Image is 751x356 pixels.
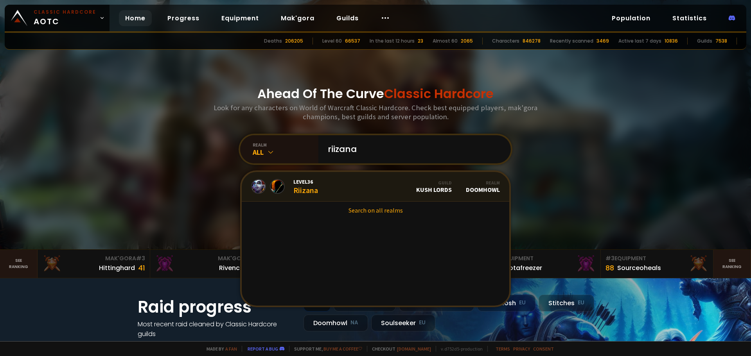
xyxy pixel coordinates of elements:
a: Mak'Gora#2Rivench100 [150,250,263,278]
div: Doomhowl [466,180,500,193]
div: Doomhowl [304,315,368,331]
small: Classic Hardcore [34,9,96,16]
div: In the last 12 hours [370,38,415,45]
div: Kush Lords [416,180,452,193]
a: #2Equipment88Notafreezer [488,250,601,278]
div: 88 [605,263,614,273]
h1: Raid progress [138,295,294,319]
div: Notafreezer [505,263,542,273]
a: [DOMAIN_NAME] [397,346,431,352]
div: Rivench [219,263,244,273]
span: AOTC [34,9,96,27]
a: Buy me a coffee [323,346,362,352]
small: EU [578,299,584,307]
span: # 3 [605,254,614,262]
input: Search a character... [323,135,501,163]
div: Guild [416,180,452,186]
div: Stitches [539,295,594,311]
a: #3Equipment88Sourceoheals [601,250,713,278]
a: See all progress [138,339,189,348]
a: Classic HardcoreAOTC [5,5,110,31]
div: 66537 [345,38,360,45]
div: Realm [466,180,500,186]
div: 23 [418,38,423,45]
a: Equipment [215,10,265,26]
div: 41 [138,263,145,273]
h1: Ahead Of The Curve [257,84,494,103]
div: 7538 [715,38,727,45]
h4: Most recent raid cleaned by Classic Hardcore guilds [138,319,294,339]
a: Terms [496,346,510,352]
a: Home [119,10,152,26]
div: Characters [492,38,519,45]
div: Soulseeker [371,315,435,331]
div: Guilds [697,38,712,45]
span: Checkout [367,346,431,352]
div: 10836 [665,38,678,45]
div: Sourceoheals [617,263,661,273]
h3: Look for any characters on World of Warcraft Classic Hardcore. Check best equipped players, mak'g... [210,103,541,121]
div: Almost 60 [433,38,458,45]
div: Recently scanned [550,38,593,45]
div: realm [253,142,318,148]
div: Nek'Rosh [477,295,535,311]
span: Classic Hardcore [384,85,494,102]
div: Level 60 [322,38,342,45]
span: Made by [202,346,237,352]
span: # 3 [136,254,145,262]
div: 846278 [523,38,541,45]
a: Seeranking [713,250,751,278]
a: Statistics [666,10,713,26]
div: Mak'Gora [155,254,258,263]
small: EU [419,319,426,327]
span: Level 36 [293,178,318,185]
div: 3469 [596,38,609,45]
a: Level36RiizanaGuildKush LordsRealmDoomhowl [242,172,509,202]
a: a fan [225,346,237,352]
div: Equipment [605,254,708,263]
div: Mak'Gora [42,254,145,263]
div: Deaths [264,38,282,45]
a: Progress [161,10,206,26]
div: Equipment [493,254,596,263]
a: Report a bug [248,346,278,352]
a: Population [605,10,657,26]
div: All [253,148,318,157]
div: Hittinghard [99,263,135,273]
a: Privacy [513,346,530,352]
a: Search on all realms [242,202,509,219]
a: Consent [533,346,554,352]
div: 206205 [285,38,303,45]
a: Mak'gora [275,10,321,26]
a: Mak'Gora#3Hittinghard41 [38,250,150,278]
small: NA [350,319,358,327]
div: Active last 7 days [618,38,661,45]
a: Guilds [330,10,365,26]
span: v. d752d5 - production [436,346,483,352]
div: Riizana [293,178,318,195]
div: 2065 [461,38,473,45]
span: Support me, [289,346,362,352]
small: EU [519,299,526,307]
